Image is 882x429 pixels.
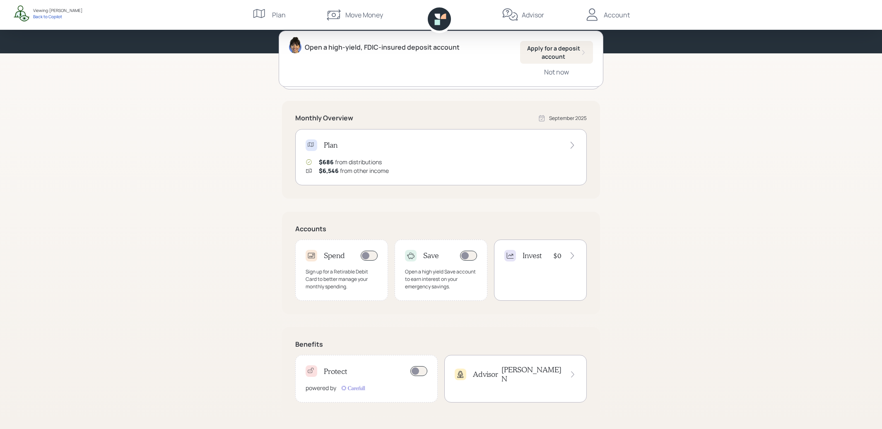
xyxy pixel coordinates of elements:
h4: Spend [324,251,345,260]
h5: Monthly Overview [295,114,353,122]
div: Sign up for a Retirable Debit Card to better manage your monthly spending. [306,268,378,290]
img: treva-nostdahl-headshot.png [289,37,301,53]
img: carefull-M2HCGCDH.digested.png [340,384,366,392]
div: Not now [544,67,569,77]
h4: $0 [553,251,561,260]
span: $6,546 [319,167,339,175]
h4: Invest [523,251,542,260]
div: Open a high-yield, FDIC-insured deposit account [305,42,460,52]
span: $686 [319,158,334,166]
button: Apply for a deposit account [520,41,593,64]
div: Account [604,10,630,20]
h5: Accounts [295,225,587,233]
div: Back to Copilot [33,14,82,19]
div: Open a high yield Save account to earn interest on your emergency savings. [405,268,477,290]
h4: [PERSON_NAME] N [501,365,562,383]
div: Plan [272,10,286,20]
div: Advisor [522,10,544,20]
div: from other income [319,166,389,175]
div: Viewing: [PERSON_NAME] [33,7,82,14]
div: from distributions [319,158,382,166]
h4: Advisor [473,370,498,379]
h4: Protect [324,367,347,376]
h4: Plan [324,141,337,150]
h5: Benefits [295,340,587,348]
div: September 2025 [549,115,587,122]
div: powered by [306,383,336,392]
div: Apply for a deposit account [527,44,586,60]
div: Move Money [345,10,383,20]
h4: Save [423,251,439,260]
